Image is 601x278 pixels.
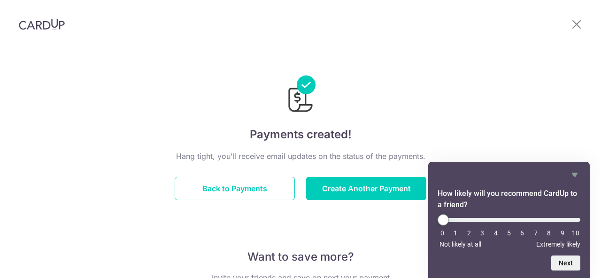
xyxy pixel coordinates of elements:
div: How likely will you recommend CardUp to a friend? Select an option from 0 to 10, with 0 being Not... [438,169,580,270]
button: Next question [551,255,580,270]
p: Hang tight, you’ll receive email updates on the status of the payments. [175,150,426,162]
p: Want to save more? [175,249,426,264]
button: Back to Payments [175,177,295,200]
li: 2 [464,229,474,237]
h4: Payments created! [175,126,426,143]
button: Hide survey [569,169,580,180]
li: 5 [504,229,514,237]
li: 9 [558,229,567,237]
span: Not likely at all [439,240,481,248]
li: 8 [544,229,554,237]
li: 3 [478,229,487,237]
li: 4 [491,229,501,237]
li: 6 [517,229,527,237]
li: 1 [451,229,460,237]
li: 10 [571,229,580,237]
img: CardUp [19,19,65,30]
span: Extremely likely [536,240,580,248]
button: Create Another Payment [306,177,426,200]
h2: How likely will you recommend CardUp to a friend? Select an option from 0 to 10, with 0 being Not... [438,188,580,210]
div: How likely will you recommend CardUp to a friend? Select an option from 0 to 10, with 0 being Not... [438,214,580,248]
li: 0 [438,229,447,237]
li: 7 [531,229,540,237]
img: Payments [285,75,316,115]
